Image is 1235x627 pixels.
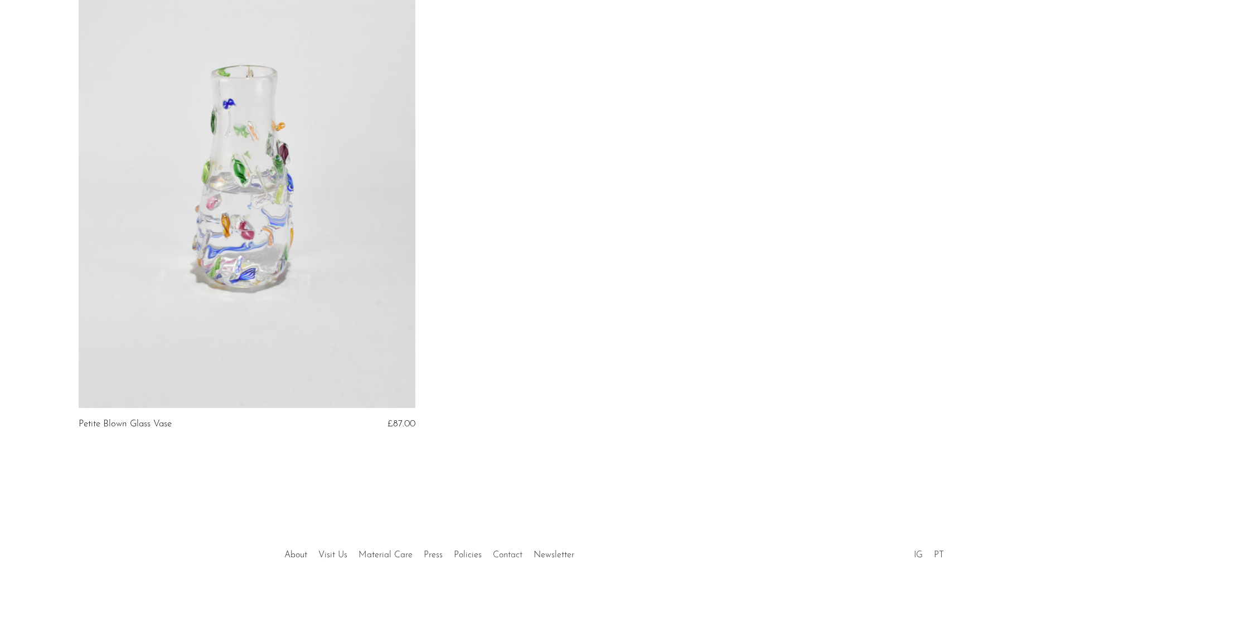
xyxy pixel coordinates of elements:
a: Petite Blown Glass Vase [79,419,172,429]
ul: Social Medias [908,542,950,563]
a: Policies [454,551,482,560]
a: IG [914,551,923,560]
a: Visit Us [318,551,347,560]
a: PT [934,551,944,560]
ul: Quick links [279,542,580,563]
span: £87.00 [388,419,415,429]
a: Press [424,551,443,560]
a: About [284,551,307,560]
a: Contact [493,551,522,560]
a: Material Care [359,551,413,560]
